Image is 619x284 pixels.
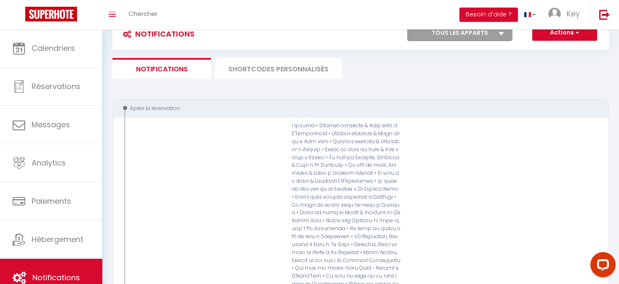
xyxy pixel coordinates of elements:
span: Réservations [32,81,80,92]
span: Notifications [32,272,80,283]
span: Chercher [128,9,157,18]
li: SHORTCODES PERSONNALISÉS [215,58,342,79]
img: Super Booking [25,7,77,21]
h3: Notifications [119,24,195,43]
button: Actions [532,24,597,41]
span: Hébergement [32,234,83,245]
li: Notifications [112,58,211,79]
span: Analytics [32,158,66,168]
span: Key [566,8,580,19]
iframe: LiveChat chat widget [584,249,619,284]
span: Paiements [32,196,71,206]
span: Calendriers [32,43,75,53]
img: ... [548,8,561,20]
div: Après la réservation [120,105,592,113]
button: Besoin d'aide ? [459,8,518,22]
span: Messages [32,119,70,130]
img: logout [599,9,610,20]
